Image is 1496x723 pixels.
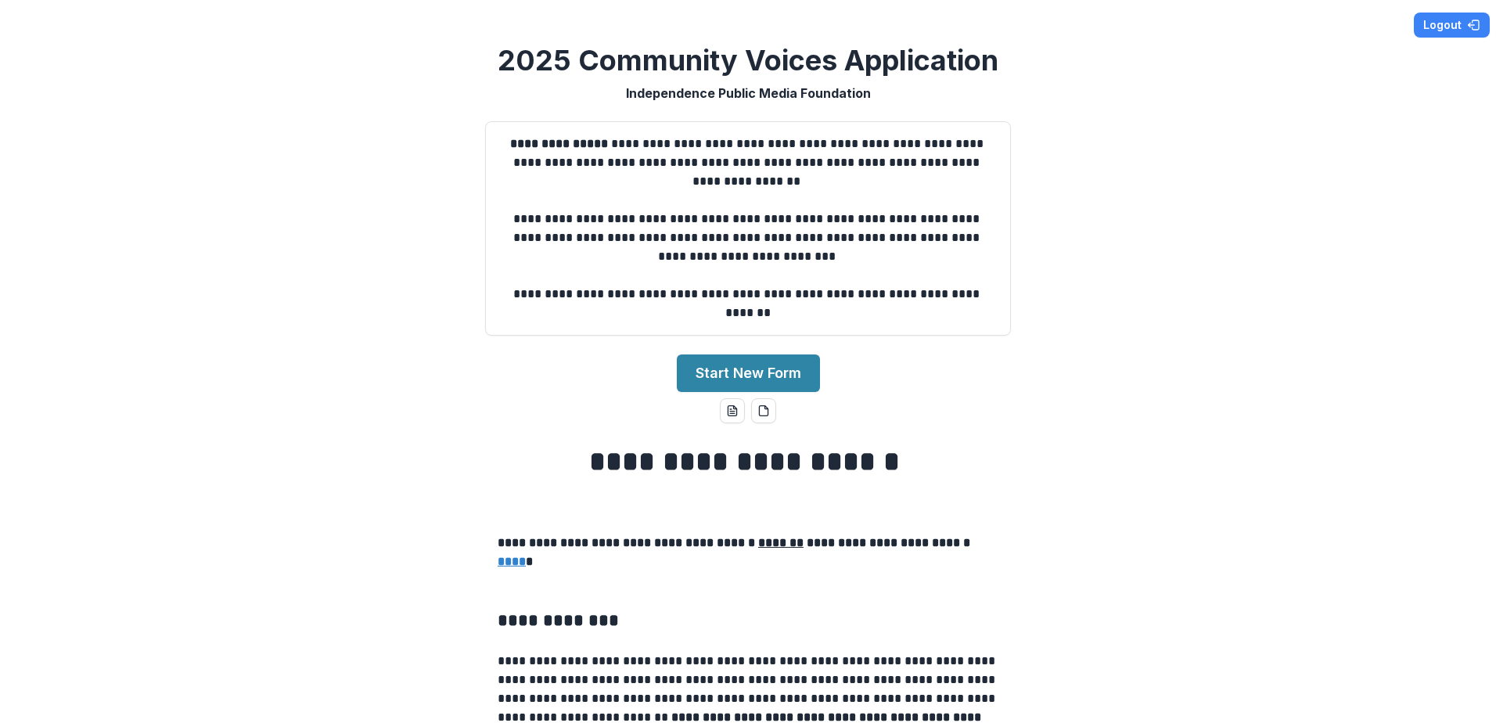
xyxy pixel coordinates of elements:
p: Independence Public Media Foundation [626,84,871,103]
button: Start New Form [677,354,820,392]
button: pdf-download [751,398,776,423]
button: Logout [1414,13,1490,38]
h2: 2025 Community Voices Application [498,44,998,77]
button: word-download [720,398,745,423]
